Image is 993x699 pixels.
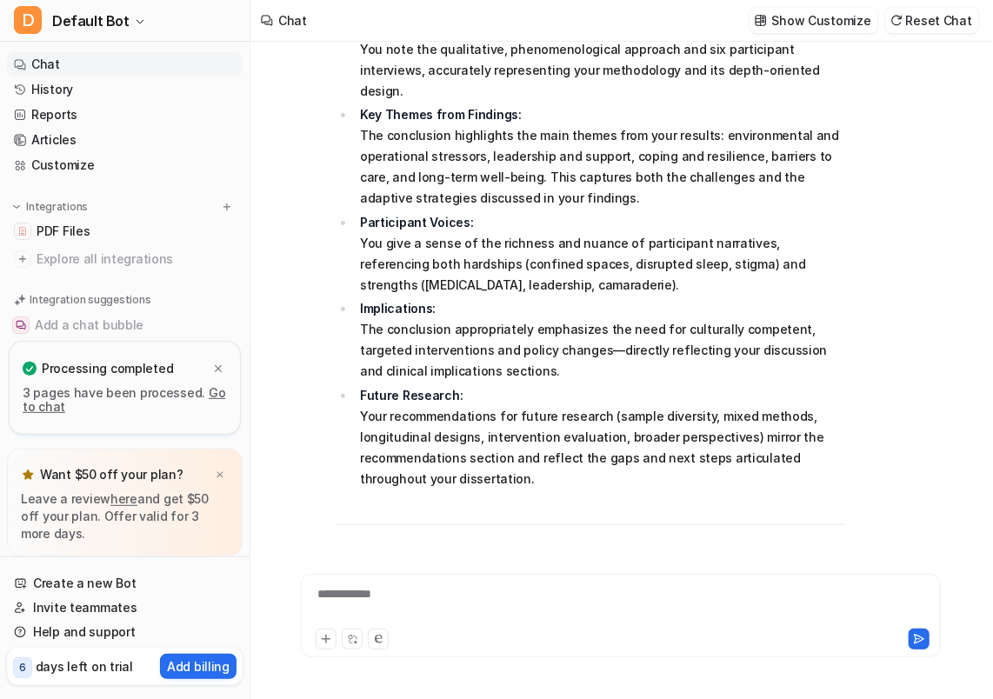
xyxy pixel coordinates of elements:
[30,292,150,308] p: Integration suggestions
[7,103,243,127] a: Reports
[360,298,844,382] p: The conclusion appropriately emphasizes the need for culturally competent, targeted interventions...
[278,11,307,30] div: Chat
[7,247,243,271] a: Explore all integrations
[360,104,844,209] p: The conclusion highlights the main themes from your results: environmental and operational stress...
[17,226,28,236] img: PDF Files
[7,198,93,216] button: Integrations
[7,77,243,102] a: History
[305,585,936,625] div: To enrich screen reader interactions, please activate Accessibility in Grammarly extension settings
[26,200,88,214] p: Integrations
[7,153,243,177] a: Customize
[110,491,137,506] a: here
[7,52,243,77] a: Chat
[160,654,237,679] button: Add billing
[7,596,243,620] a: Invite teammates
[14,250,31,268] img: explore all integrations
[7,311,243,339] button: Add a chat bubbleAdd a chat bubble
[23,385,225,414] a: Go to chat
[360,301,436,316] strong: Implications:
[360,215,474,230] strong: Participant Voices:
[890,14,903,27] img: reset
[21,468,35,482] img: star
[14,6,42,34] span: D
[10,201,23,213] img: expand menu
[19,660,26,676] p: 6
[37,245,236,273] span: Explore all integrations
[750,8,878,33] button: Show Customize
[37,223,90,240] span: PDF Files
[7,219,243,243] a: PDF FilesPDF Files
[885,8,979,33] button: Reset Chat
[42,360,173,377] p: Processing completed
[772,11,871,30] p: Show Customize
[52,9,130,33] span: Default Bot
[221,201,233,213] img: menu_add.svg
[40,466,183,483] p: Want $50 off your plan?
[7,339,243,367] button: Add a public chat link
[755,14,767,27] img: customize
[167,657,230,676] p: Add billing
[7,128,243,152] a: Articles
[23,386,227,414] p: 3 pages have been processed.
[21,490,229,543] p: Leave a review and get $50 off your plan. Offer valid for 3 more days.
[7,571,243,596] a: Create a new Bot
[360,385,844,489] p: Your recommendations for future research (sample diversity, mixed methods, longitudinal designs, ...
[7,620,243,644] a: Help and support
[360,388,463,403] strong: Future Research:
[36,657,133,676] p: days left on trial
[16,320,26,330] img: Add a chat bubble
[215,469,225,481] img: x
[360,107,522,122] strong: Key Themes from Findings:
[360,212,844,296] p: You give a sense of the richness and nuance of participant narratives, referencing both hardships...
[360,18,844,102] p: You note the qualitative, phenomenological approach and six participant interviews, accurately re...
